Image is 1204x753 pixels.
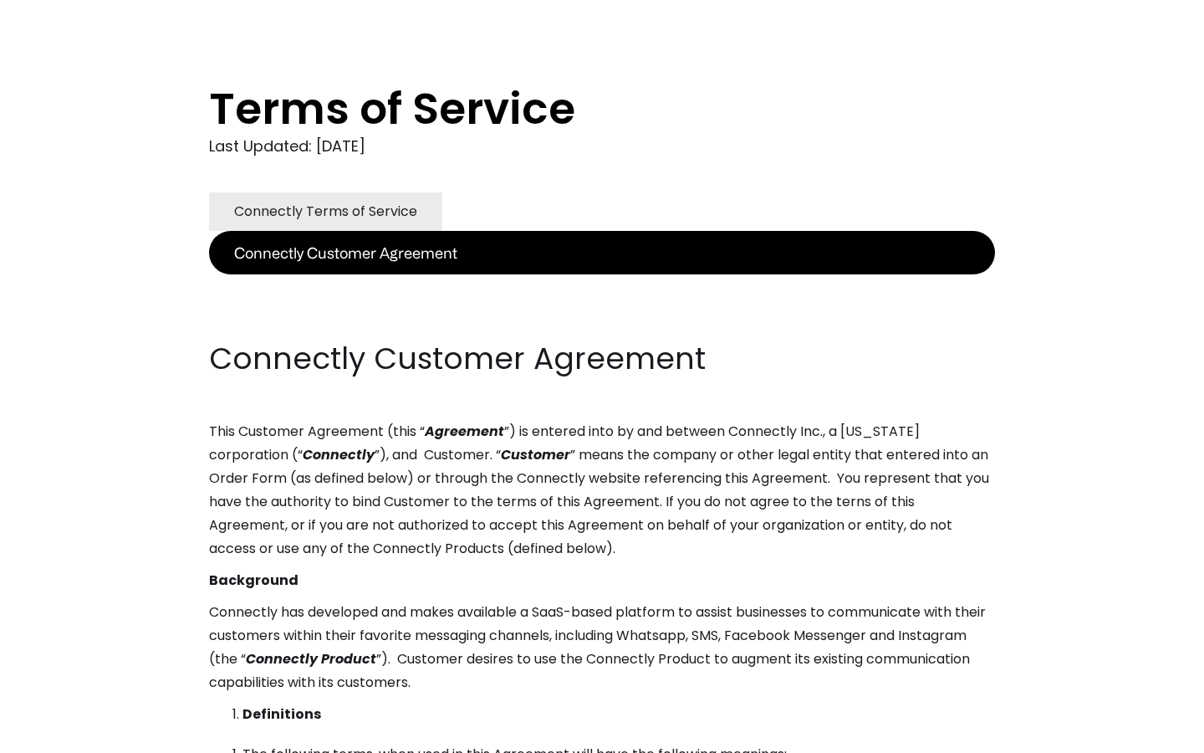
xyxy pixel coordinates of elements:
[234,200,417,223] div: Connectly Terms of Service
[425,422,504,441] em: Agreement
[242,704,321,724] strong: Definitions
[501,445,570,464] em: Customer
[209,84,928,134] h1: Terms of Service
[209,306,995,330] p: ‍
[209,601,995,694] p: Connectly has developed and makes available a SaaS-based platform to assist businesses to communi...
[209,571,298,590] strong: Background
[303,445,375,464] em: Connectly
[246,649,376,668] em: Connectly Product
[33,724,100,747] ul: Language list
[209,338,995,380] h2: Connectly Customer Agreement
[17,722,100,747] aside: Language selected: English
[209,274,995,298] p: ‍
[209,134,995,159] div: Last Updated: [DATE]
[209,420,995,561] p: This Customer Agreement (this “ ”) is entered into by and between Connectly Inc., a [US_STATE] co...
[234,241,457,264] div: Connectly Customer Agreement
